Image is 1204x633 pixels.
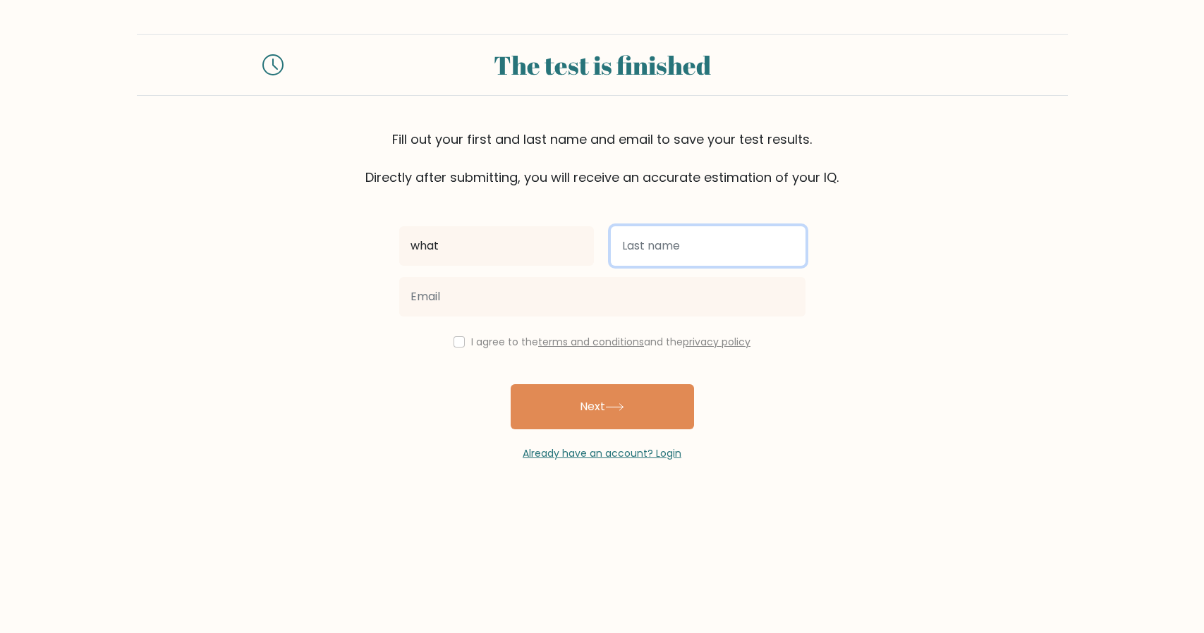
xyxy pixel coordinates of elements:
[399,277,805,316] input: Email
[538,335,644,349] a: terms and conditions
[611,226,805,266] input: Last name
[523,446,681,460] a: Already have an account? Login
[683,335,750,349] a: privacy policy
[399,226,594,266] input: First name
[511,384,694,429] button: Next
[471,335,750,349] label: I agree to the and the
[300,46,904,84] div: The test is finished
[137,130,1068,187] div: Fill out your first and last name and email to save your test results. Directly after submitting,...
